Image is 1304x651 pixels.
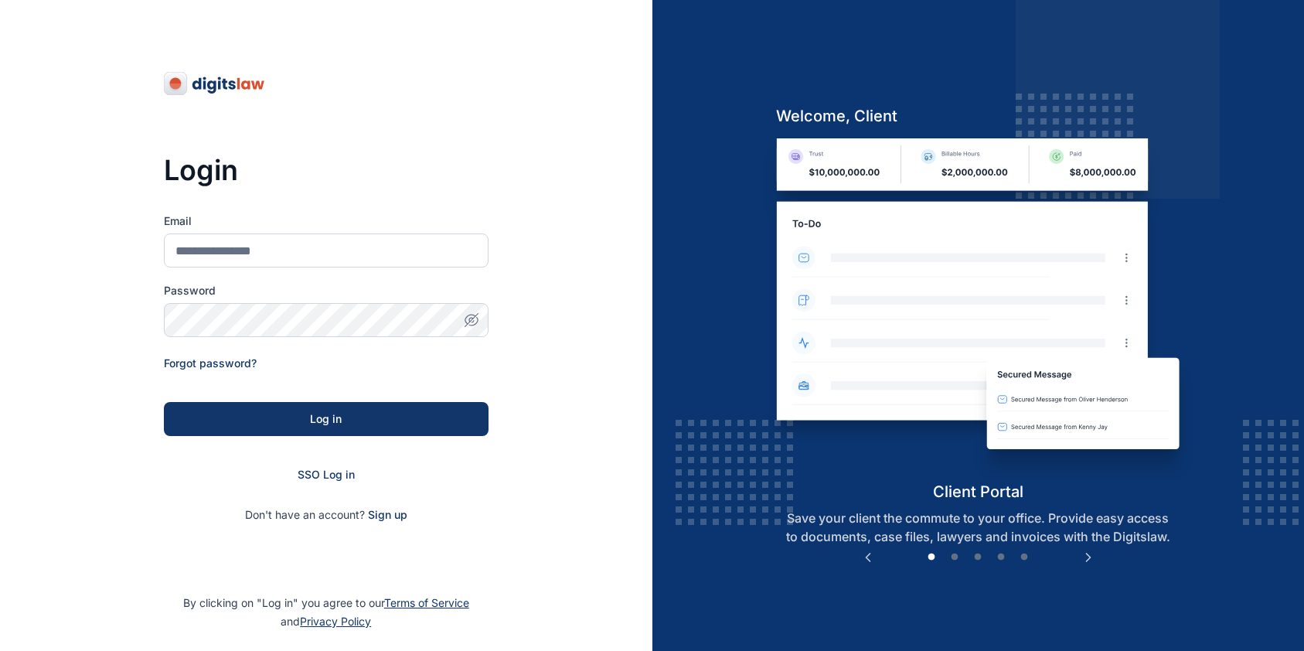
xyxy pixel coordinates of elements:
[164,356,257,370] a: Forgot password?
[970,550,986,565] button: 3
[164,283,489,298] label: Password
[860,550,876,565] button: Previous
[164,402,489,436] button: Log in
[300,615,371,628] a: Privacy Policy
[947,550,962,565] button: 2
[281,615,371,628] span: and
[993,550,1009,565] button: 4
[1081,550,1096,565] button: Next
[368,508,407,521] a: Sign up
[164,213,489,229] label: Email
[924,550,939,565] button: 1
[189,411,464,427] div: Log in
[19,594,634,631] p: By clicking on "Log in" you agree to our
[368,507,407,523] span: Sign up
[764,138,1193,481] img: client-portal
[764,481,1193,503] h5: client portal
[764,509,1193,546] p: Save your client the commute to your office. Provide easy access to documents, case files, lawyer...
[764,105,1193,127] h5: welcome, client
[298,468,355,481] a: SSO Log in
[164,507,489,523] p: Don't have an account?
[384,596,469,609] a: Terms of Service
[164,155,489,186] h3: Login
[1016,550,1032,565] button: 5
[164,71,266,96] img: digitslaw-logo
